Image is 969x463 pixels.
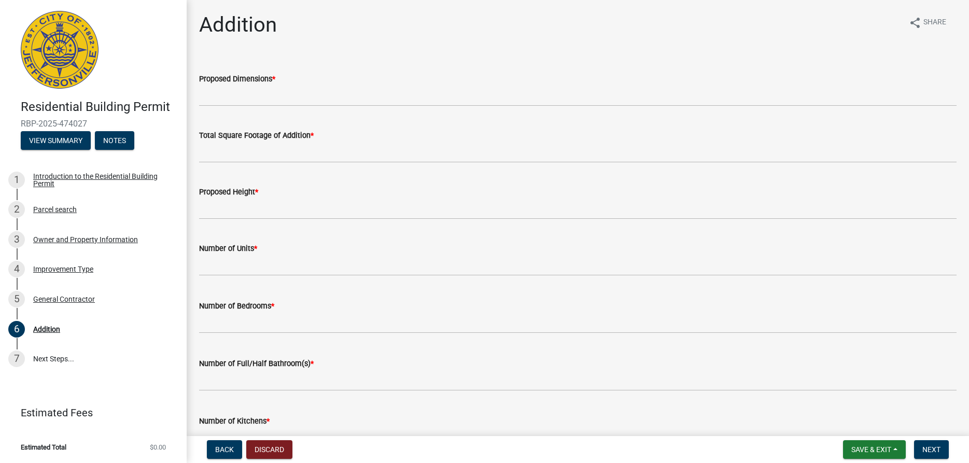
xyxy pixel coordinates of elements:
label: Proposed Dimensions [199,76,275,83]
button: View Summary [21,131,91,150]
label: Number of Units [199,245,257,252]
a: Estimated Fees [8,402,170,423]
span: Save & Exit [851,445,891,454]
div: 7 [8,350,25,367]
img: City of Jeffersonville, Indiana [21,11,99,89]
div: Owner and Property Information [33,236,138,243]
div: Improvement Type [33,265,93,273]
button: Next [914,440,949,459]
button: shareShare [901,12,954,33]
div: 4 [8,261,25,277]
div: Addition [33,326,60,333]
wm-modal-confirm: Notes [95,137,134,145]
div: Parcel search [33,206,77,213]
span: $0.00 [150,444,166,451]
i: share [909,17,921,29]
h4: Residential Building Permit [21,100,178,115]
div: 1 [8,172,25,188]
span: Next [922,445,940,454]
span: Estimated Total [21,444,66,451]
div: 2 [8,201,25,218]
button: Notes [95,131,134,150]
label: Proposed Height [199,189,258,196]
h1: Addition [199,12,277,37]
wm-modal-confirm: Summary [21,137,91,145]
div: General Contractor [33,296,95,303]
label: Total Square Footage of Addition [199,132,314,139]
div: 6 [8,321,25,338]
button: Discard [246,440,292,459]
button: Back [207,440,242,459]
div: 5 [8,291,25,307]
label: Number of Bedrooms [199,303,274,310]
span: Back [215,445,234,454]
label: Number of Full/Half Bathroom(s) [199,360,314,368]
div: 3 [8,231,25,248]
label: Number of Kitchens [199,418,270,425]
span: Share [923,17,946,29]
span: RBP-2025-474027 [21,119,166,129]
button: Save & Exit [843,440,906,459]
div: Introduction to the Residential Building Permit [33,173,170,187]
